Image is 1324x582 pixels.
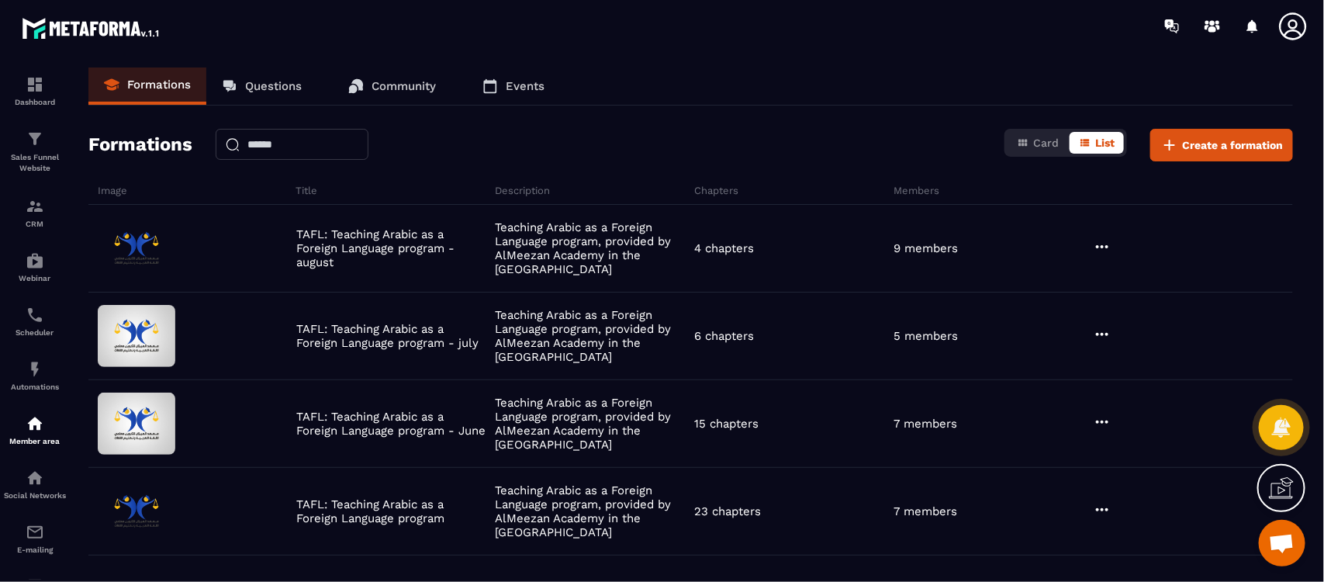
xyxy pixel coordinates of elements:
[372,79,436,93] p: Community
[26,306,44,324] img: scheduler
[4,348,66,403] a: automationsautomationsAutomations
[4,185,66,240] a: formationformationCRM
[26,523,44,542] img: email
[4,220,66,228] p: CRM
[127,78,191,92] p: Formations
[296,497,488,525] p: TAFL: Teaching Arabic as a Foreign Language program
[98,305,175,367] img: formation-background
[4,328,66,337] p: Scheduler
[98,185,292,196] h6: Image
[26,75,44,94] img: formation
[496,396,687,452] p: Teaching Arabic as a Foreign Language program, provided by AlMeezan Academy in the [GEOGRAPHIC_DATA]
[1095,137,1115,149] span: List
[98,393,175,455] img: formation-background
[296,185,491,196] h6: Title
[98,480,175,542] img: formation-background
[98,217,175,279] img: formation-background
[26,197,44,216] img: formation
[506,79,544,93] p: Events
[4,403,66,457] a: automationsautomationsMember area
[333,68,451,105] a: Community
[467,68,560,105] a: Events
[894,417,957,431] p: 7 members
[1182,137,1283,153] span: Create a formation
[495,185,690,196] h6: Description
[4,511,66,566] a: emailemailE-mailing
[26,360,44,379] img: automations
[1070,132,1124,154] button: List
[4,240,66,294] a: automationsautomationsWebinar
[695,417,759,431] p: 15 chapters
[1008,132,1068,154] button: Card
[4,491,66,500] p: Social Networks
[695,504,762,518] p: 23 chapters
[4,294,66,348] a: schedulerschedulerScheduler
[894,241,958,255] p: 9 members
[4,152,66,174] p: Sales Funnel Website
[26,469,44,487] img: social-network
[26,130,44,148] img: formation
[26,414,44,433] img: automations
[496,483,687,539] p: Teaching Arabic as a Foreign Language program, provided by AlMeezan Academy in the [GEOGRAPHIC_DATA]
[894,329,958,343] p: 5 members
[88,129,192,161] h2: Formations
[4,383,66,391] p: Automations
[496,308,687,364] p: Teaching Arabic as a Foreign Language program, provided by AlMeezan Academy in the [GEOGRAPHIC_DATA]
[496,220,687,276] p: Teaching Arabic as a Foreign Language program, provided by AlMeezan Academy in the [GEOGRAPHIC_DATA]
[26,251,44,270] img: automations
[245,79,302,93] p: Questions
[4,437,66,445] p: Member area
[4,64,66,118] a: formationformationDashboard
[894,185,1090,196] h6: Members
[695,185,890,196] h6: Chapters
[4,98,66,106] p: Dashboard
[88,68,206,105] a: Formations
[296,322,488,350] p: TAFL: Teaching Arabic as a Foreign Language program - july
[1033,137,1059,149] span: Card
[296,227,488,269] p: TAFL: Teaching Arabic as a Foreign Language program - august
[4,457,66,511] a: social-networksocial-networkSocial Networks
[4,118,66,185] a: formationformationSales Funnel Website
[296,410,488,438] p: TAFL: Teaching Arabic as a Foreign Language program - June
[4,546,66,554] p: E-mailing
[206,68,317,105] a: Questions
[695,329,755,343] p: 6 chapters
[1259,520,1305,566] a: Ouvrir le chat
[22,14,161,42] img: logo
[1150,129,1293,161] button: Create a formation
[4,274,66,282] p: Webinar
[695,241,755,255] p: 4 chapters
[894,504,957,518] p: 7 members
